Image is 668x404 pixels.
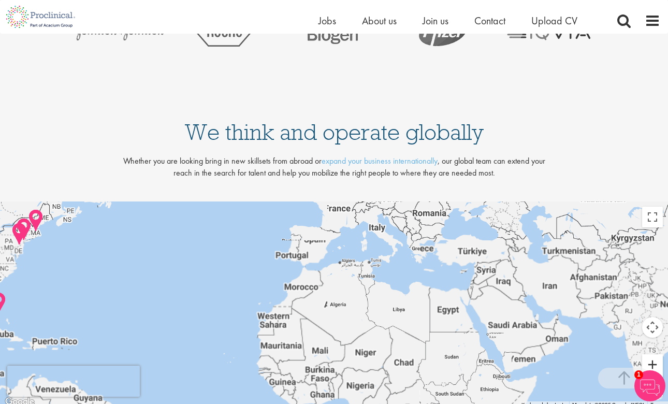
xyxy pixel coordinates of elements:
[642,354,663,375] button: Zoom in
[634,370,643,379] span: 1
[322,155,438,166] a: expand your business internationally
[362,14,397,27] a: About us
[642,317,663,338] button: Map camera controls
[531,14,577,27] a: Upload CV
[318,14,336,27] a: Jobs
[634,370,665,401] img: Chatbot
[642,207,663,227] button: Toggle fullscreen view
[474,14,505,27] a: Contact
[7,366,140,397] iframe: reCAPTCHA
[423,14,448,27] a: Join us
[114,155,554,179] p: Whether you are looking bring in new skillsets from abroad or , our global team can extend your r...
